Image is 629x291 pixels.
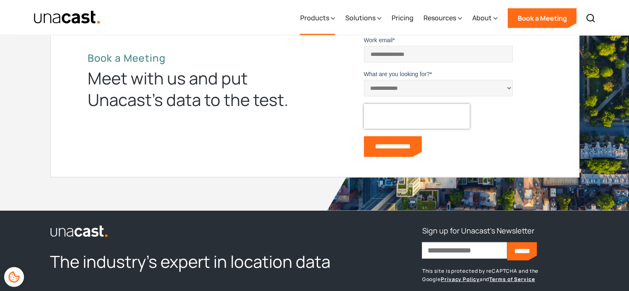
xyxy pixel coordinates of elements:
[391,1,413,35] a: Pricing
[472,1,497,35] div: About
[423,13,456,23] div: Resources
[345,1,381,35] div: Solutions
[345,13,375,23] div: Solutions
[50,225,108,238] img: Unacast logo
[422,224,534,237] h3: Sign up for Unacast's Newsletter
[364,104,470,129] iframe: reCAPTCHA
[364,71,430,77] span: What are you looking for?
[423,1,462,35] div: Resources
[50,224,353,237] a: link to the homepage
[300,13,329,23] div: Products
[586,13,596,23] img: Search icon
[472,13,491,23] div: About
[50,251,353,272] h2: The industry’s expert in location data
[88,67,303,111] div: Meet with us and put Unacast’s data to the test.
[88,52,303,64] h2: Book a Meeting
[4,267,24,287] div: Cookie Preferences
[441,276,480,283] a: Privacy Policy
[489,276,535,283] a: Terms of Service
[422,267,579,284] p: This site is protected by reCAPTCHA and the Google and
[364,37,393,43] span: Work email
[33,10,101,25] a: home
[300,1,335,35] div: Products
[33,10,101,25] img: Unacast text logo
[507,8,576,28] a: Book a Meeting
